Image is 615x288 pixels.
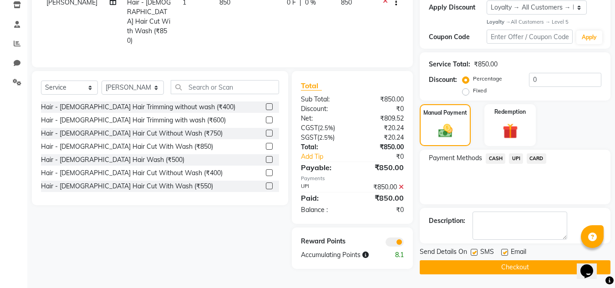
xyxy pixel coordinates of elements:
[429,153,482,163] span: Payment Methods
[294,114,352,123] div: Net:
[352,182,411,192] div: ₹850.00
[320,124,333,131] span: 2.5%
[474,60,498,69] div: ₹850.00
[41,129,223,138] div: Hair - [DEMOGRAPHIC_DATA] Hair Cut Without Wash (₹750)
[434,122,457,139] img: _cash.svg
[301,175,404,182] div: Payments
[352,114,411,123] div: ₹809.52
[511,247,526,258] span: Email
[294,162,352,173] div: Payable:
[420,247,467,258] span: Send Details On
[352,133,411,142] div: ₹20.24
[41,142,213,152] div: Hair - [DEMOGRAPHIC_DATA] Hair Cut With Wash (₹850)
[41,116,226,125] div: Hair - [DEMOGRAPHIC_DATA] Hair Trimming with wash (₹600)
[352,104,411,114] div: ₹0
[352,192,411,203] div: ₹850.00
[473,75,502,83] label: Percentage
[294,152,362,162] a: Add Tip
[480,247,494,258] span: SMS
[171,80,279,94] input: Search or Scan
[527,153,546,164] span: CARD
[294,95,352,104] div: Sub Total:
[294,104,352,114] div: Discount:
[294,142,352,152] div: Total:
[294,205,352,215] div: Balance :
[294,123,352,133] div: ( )
[352,142,411,152] div: ₹850.00
[423,109,467,117] label: Manual Payment
[473,86,487,95] label: Fixed
[498,121,523,140] img: _gift.svg
[362,152,411,162] div: ₹0
[294,182,352,192] div: UPI
[301,81,322,91] span: Total
[294,237,352,247] div: Reward Points
[319,134,333,141] span: 2.5%
[381,250,411,260] div: 8.1
[577,252,606,279] iframe: chat widget
[487,18,601,26] div: All Customers → Level 5
[494,108,526,116] label: Redemption
[352,162,411,173] div: ₹850.00
[294,250,381,260] div: Accumulating Points
[429,60,470,69] div: Service Total:
[429,216,465,226] div: Description:
[487,30,573,44] input: Enter Offer / Coupon Code
[41,182,213,191] div: Hair - [DEMOGRAPHIC_DATA] Hair Cut With Wash (₹550)
[429,32,486,42] div: Coupon Code
[429,75,457,85] div: Discount:
[352,205,411,215] div: ₹0
[352,95,411,104] div: ₹850.00
[294,133,352,142] div: ( )
[294,192,352,203] div: Paid:
[420,260,610,274] button: Checkout
[41,168,223,178] div: Hair - [DEMOGRAPHIC_DATA] Hair Cut Without Wash (₹400)
[486,153,505,164] span: CASH
[41,155,184,165] div: Hair - [DEMOGRAPHIC_DATA] Hair Wash (₹500)
[509,153,523,164] span: UPI
[576,30,602,44] button: Apply
[487,19,511,25] strong: Loyalty →
[429,3,486,12] div: Apply Discount
[41,102,235,112] div: Hair - [DEMOGRAPHIC_DATA] Hair Trimming without wash (₹400)
[301,133,317,141] span: SGST
[352,123,411,133] div: ₹20.24
[301,124,318,132] span: CGST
